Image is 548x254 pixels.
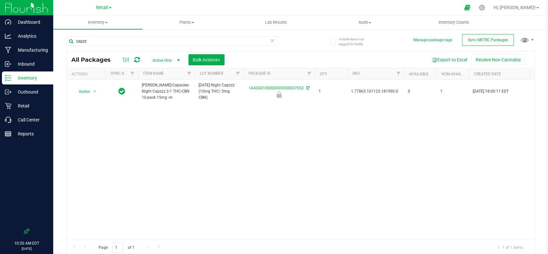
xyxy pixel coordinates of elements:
span: Clear [270,36,275,45]
inline-svg: Dashboard [5,19,11,25]
span: [DATE] Night Capzzz (10mg THC/ 5mg CBN) [199,82,239,101]
span: All Packages [71,56,117,63]
inline-svg: Manufacturing [5,47,11,53]
span: [DATE] 18:00:11 EDT [473,88,509,95]
inline-svg: Retail [5,103,11,109]
span: Action [73,87,91,96]
inline-svg: Inbound [5,61,11,67]
p: Analytics [11,32,50,40]
span: 1.77863.101123.181990.0 [351,88,400,95]
p: Retail [11,102,50,110]
p: Inventory [11,74,50,82]
p: Manufacturing [11,46,50,54]
span: select [91,87,99,96]
a: SKU [352,71,360,76]
a: Created Date [474,72,501,76]
p: [DATE] [3,246,50,251]
div: Actions [71,72,103,76]
span: Sync METRC Packages [468,38,508,42]
a: Lot Number [200,71,223,76]
a: Non-Available [442,72,470,76]
a: Plants [142,16,232,29]
a: Item Name [143,71,164,76]
a: Filter [184,68,195,79]
a: Package ID [249,71,271,76]
label: Pin the sidebar to full width on large screens [23,228,30,235]
p: 10:20 AM EDT [3,240,50,246]
span: 1 [440,88,465,95]
span: Page of 1 [93,243,140,253]
span: [PERSON_NAME]-Capsules-Night Capzzz 2-1 THC-CBN 10-pack 15mg -m [142,82,191,101]
p: Dashboard [11,18,50,26]
input: Search Package ID, Item Name, SKU, Lot or Part Number... [66,36,278,46]
p: Call Center [11,116,50,124]
button: Receive Non-Cannabis [471,54,525,65]
a: Qty [320,72,327,76]
span: 0 [408,88,432,95]
a: Filter [233,68,243,79]
span: Hi, [PERSON_NAME]! [493,5,536,10]
inline-svg: Reports [5,131,11,137]
inline-svg: Inventory [5,75,11,81]
div: Manage settings [478,5,486,11]
div: Hold for Investigation [242,91,316,98]
a: Inventory [53,16,142,29]
span: Include items not tagged for facility [339,37,371,46]
span: Retail [96,5,108,10]
inline-svg: Call Center [5,117,11,123]
a: Filter [304,68,315,79]
span: Plants [143,19,231,25]
a: Audit [321,16,410,29]
span: Lab Results [256,19,296,25]
span: Open Ecommerce Menu [460,1,475,14]
span: Audit [321,19,409,25]
a: Sync Status [111,71,136,76]
button: Sync METRC Packages [462,34,514,46]
inline-svg: Outbound [5,89,11,95]
iframe: Resource center [6,202,26,222]
a: Lab Results [231,16,321,29]
p: Inbound [11,60,50,68]
a: Available [409,72,429,76]
button: Manage package tags [413,37,452,43]
span: In Sync [118,87,125,96]
span: 1 - 1 of 1 items [492,243,528,252]
p: Outbound [11,88,50,96]
a: 1A42A0100000002000007653 [249,86,304,90]
span: Inventory [53,19,142,25]
span: 1 [319,88,343,95]
inline-svg: Analytics [5,33,11,39]
a: Inventory Counts [409,16,499,29]
span: Bulk Actions [193,57,220,62]
a: Filter [393,68,404,79]
p: Reports [11,130,50,138]
button: Bulk Actions [189,54,225,65]
input: 1 [112,243,124,253]
button: Export to Excel [428,54,471,65]
span: Inventory Counts [430,19,478,25]
span: Sync from Compliance System [305,86,310,90]
a: Filter [127,68,138,79]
